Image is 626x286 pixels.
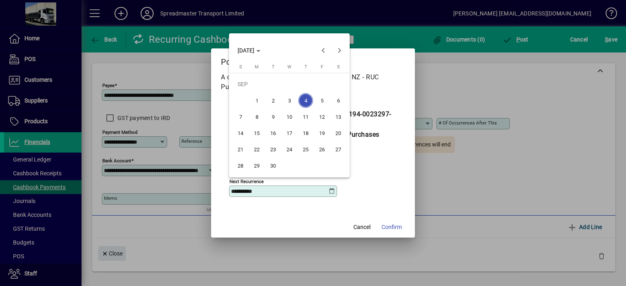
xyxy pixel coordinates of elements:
[315,109,329,124] span: 12
[321,64,323,70] span: F
[298,109,314,125] button: Thu Sep 11 2025
[239,64,242,70] span: S
[266,93,280,108] span: 2
[233,109,248,124] span: 7
[249,92,265,109] button: Mon Sep 01 2025
[287,64,291,70] span: W
[282,142,297,157] span: 24
[266,142,280,157] span: 23
[304,64,307,70] span: T
[298,142,313,157] span: 25
[330,125,346,141] button: Sat Sep 20 2025
[265,125,281,141] button: Tue Sep 16 2025
[272,64,275,70] span: T
[232,109,249,125] button: Sun Sep 07 2025
[266,109,280,124] span: 9
[281,92,298,109] button: Wed Sep 03 2025
[255,64,259,70] span: M
[298,92,314,109] button: Thu Sep 04 2025
[265,157,281,174] button: Tue Sep 30 2025
[330,109,346,125] button: Sat Sep 13 2025
[330,92,346,109] button: Sat Sep 06 2025
[315,42,331,59] button: Previous month
[281,125,298,141] button: Wed Sep 17 2025
[282,93,297,108] span: 3
[249,142,264,157] span: 22
[233,126,248,140] span: 14
[298,109,313,124] span: 11
[315,126,329,140] span: 19
[265,109,281,125] button: Tue Sep 09 2025
[315,142,329,157] span: 26
[331,93,346,108] span: 6
[249,157,265,174] button: Mon Sep 29 2025
[233,142,248,157] span: 21
[331,109,346,124] span: 13
[249,141,265,157] button: Mon Sep 22 2025
[314,109,330,125] button: Fri Sep 12 2025
[249,126,264,140] span: 15
[331,142,346,157] span: 27
[249,109,264,124] span: 8
[281,141,298,157] button: Wed Sep 24 2025
[282,109,297,124] span: 10
[232,125,249,141] button: Sun Sep 14 2025
[298,93,313,108] span: 4
[314,141,330,157] button: Fri Sep 26 2025
[314,125,330,141] button: Fri Sep 19 2025
[331,126,346,140] span: 20
[249,93,264,108] span: 1
[298,141,314,157] button: Thu Sep 25 2025
[238,47,254,54] span: [DATE]
[265,92,281,109] button: Tue Sep 02 2025
[233,158,248,173] span: 28
[265,141,281,157] button: Tue Sep 23 2025
[315,93,329,108] span: 5
[249,125,265,141] button: Mon Sep 15 2025
[298,126,313,140] span: 18
[232,157,249,174] button: Sun Sep 28 2025
[249,109,265,125] button: Mon Sep 08 2025
[249,158,264,173] span: 29
[330,141,346,157] button: Sat Sep 27 2025
[281,109,298,125] button: Wed Sep 10 2025
[331,42,348,59] button: Next month
[337,64,340,70] span: S
[232,141,249,157] button: Sun Sep 21 2025
[314,92,330,109] button: Fri Sep 05 2025
[266,158,280,173] span: 30
[234,43,264,58] button: Choose month and year
[232,76,346,92] td: SEP
[282,126,297,140] span: 17
[298,125,314,141] button: Thu Sep 18 2025
[266,126,280,140] span: 16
